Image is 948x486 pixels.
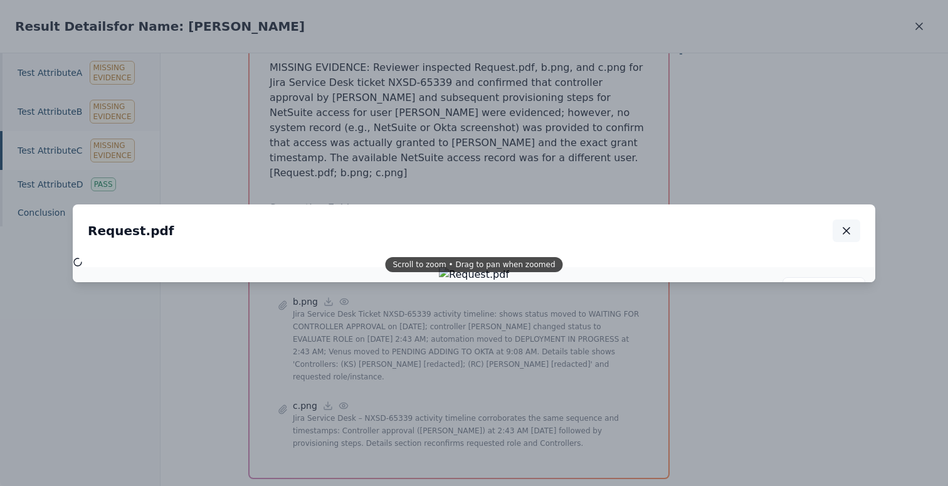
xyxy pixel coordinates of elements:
button: 100% [808,280,840,300]
div: Scroll to zoom • Drag to pan when zoomed [385,257,562,272]
button: Zoom Out [786,280,806,300]
h2: Request.pdf [88,222,174,240]
img: Request.pdf [439,267,509,282]
button: Zoom In [842,280,862,300]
